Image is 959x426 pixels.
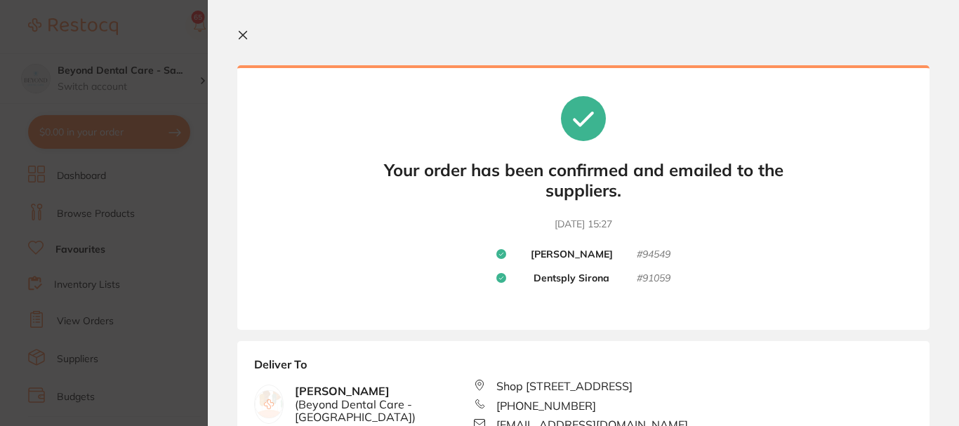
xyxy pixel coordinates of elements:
[295,398,474,424] span: ( Beyond Dental Care - [GEOGRAPHIC_DATA] )
[254,358,913,379] b: Deliver To
[373,160,794,201] b: Your order has been confirmed and emailed to the suppliers.
[295,385,474,423] b: [PERSON_NAME]
[531,248,613,261] b: [PERSON_NAME]
[255,390,283,418] img: empty.jpg
[496,399,596,412] span: [PHONE_NUMBER]
[534,272,609,285] b: Dentsply Sirona
[637,272,670,285] small: # 91059
[637,248,670,261] small: # 94549
[496,380,633,392] span: Shop [STREET_ADDRESS]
